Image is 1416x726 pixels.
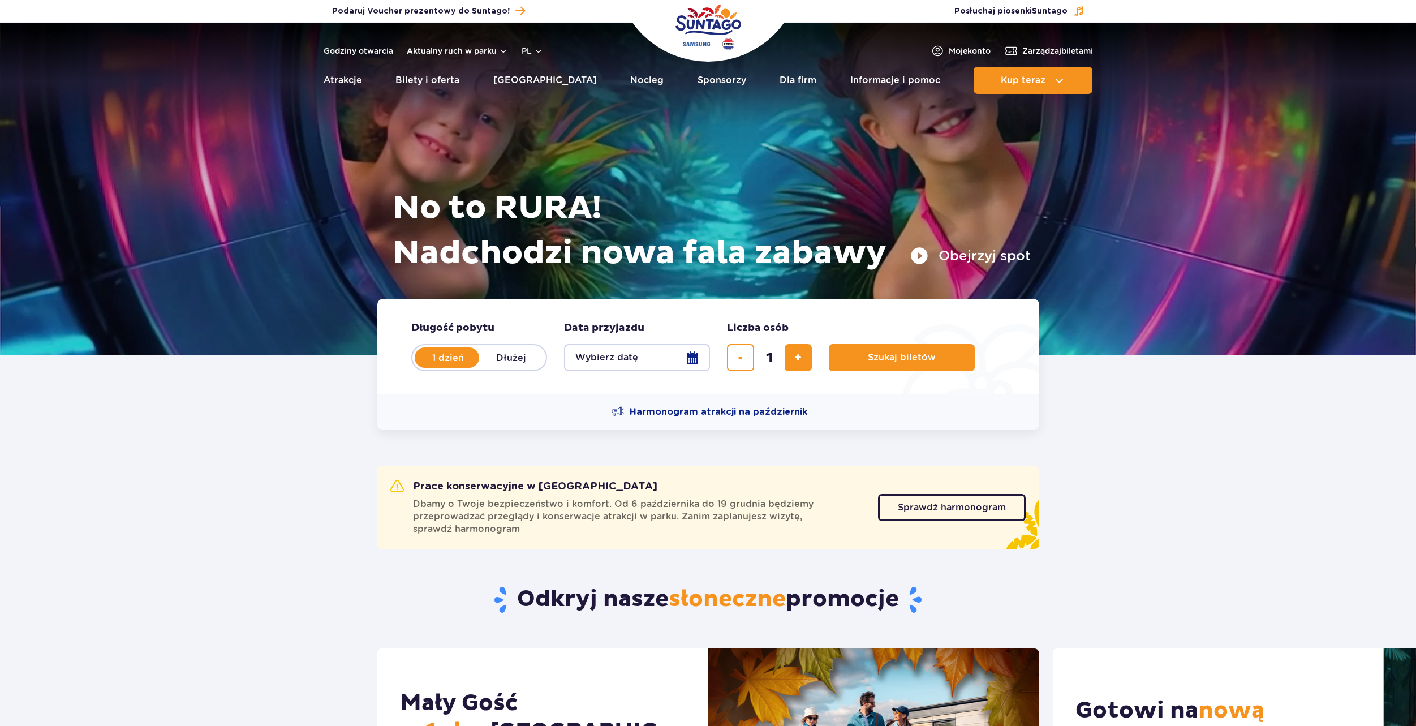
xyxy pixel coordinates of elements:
span: Suntago [1032,7,1068,15]
label: Dłużej [479,346,544,370]
span: Dbamy o Twoje bezpieczeństwo i komfort. Od 6 października do 19 grudnia będziemy przeprowadzać pr... [413,498,864,535]
span: Sprawdź harmonogram [898,503,1006,512]
span: słoneczne [669,585,786,613]
span: Szukaj biletów [868,353,936,363]
button: Kup teraz [974,67,1092,94]
a: Informacje i pomoc [850,67,940,94]
label: 1 dzień [416,346,480,370]
button: Szukaj biletów [829,344,975,371]
a: Godziny otwarcia [324,45,393,57]
a: Zarządzajbiletami [1004,44,1093,58]
a: [GEOGRAPHIC_DATA] [493,67,597,94]
input: liczba biletów [756,344,783,371]
button: Aktualny ruch w parku [407,46,508,55]
h1: No to RURA! Nadchodzi nowa fala zabawy [393,186,1031,276]
a: Atrakcje [324,67,362,94]
form: Planowanie wizyty w Park of Poland [377,299,1039,394]
span: Liczba osób [727,321,789,335]
button: dodaj bilet [785,344,812,371]
a: Dla firm [780,67,816,94]
a: Podaruj Voucher prezentowy do Suntago! [332,3,525,19]
button: usuń bilet [727,344,754,371]
span: Podaruj Voucher prezentowy do Suntago! [332,6,510,17]
a: Sponsorzy [698,67,746,94]
span: Data przyjazdu [564,321,644,335]
button: Wybierz datę [564,344,710,371]
span: Długość pobytu [411,321,494,335]
h2: Odkryj nasze promocje [377,585,1039,615]
span: Zarządzaj biletami [1022,45,1093,57]
a: Harmonogram atrakcji na październik [612,405,807,419]
h2: Prace konserwacyjne w [GEOGRAPHIC_DATA] [390,480,657,493]
span: Moje konto [949,45,991,57]
span: Harmonogram atrakcji na październik [630,406,807,418]
button: Obejrzyj spot [910,247,1031,265]
button: pl [522,45,543,57]
span: Posłuchaj piosenki [954,6,1068,17]
span: Kup teraz [1001,75,1045,85]
a: Bilety i oferta [395,67,459,94]
a: Sprawdź harmonogram [878,494,1026,521]
a: Mojekonto [931,44,991,58]
button: Posłuchaj piosenkiSuntago [954,6,1084,17]
a: Nocleg [630,67,664,94]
